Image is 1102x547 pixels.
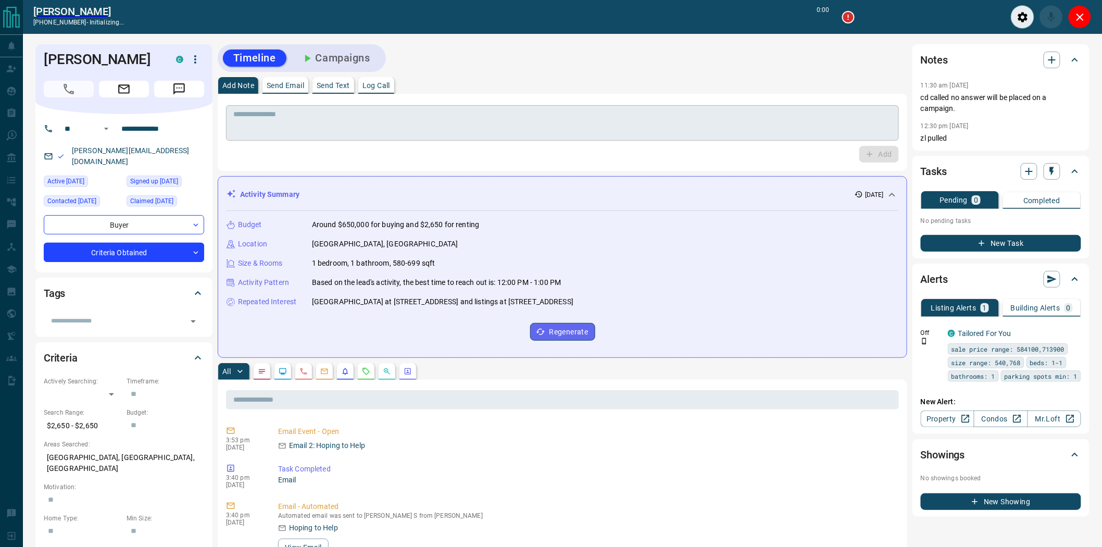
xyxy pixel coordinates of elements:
[951,371,995,381] span: bathrooms: 1
[404,367,412,376] svg: Agent Actions
[291,49,381,67] button: Campaigns
[44,243,204,262] div: Criteria Obtained
[44,195,121,210] div: Mon Aug 11 2025
[921,338,928,345] svg: Push Notification Only
[362,82,390,89] p: Log Call
[1068,5,1092,29] div: Close
[240,189,299,200] p: Activity Summary
[921,133,1081,144] p: zl pulled
[921,328,942,338] p: Off
[948,330,955,337] div: condos.ca
[278,475,895,486] p: Email
[921,235,1081,252] button: New Task
[921,213,1081,229] p: No pending tasks
[1011,5,1034,29] div: Audio Settings
[1067,304,1071,312] p: 0
[312,277,561,288] p: Based on the lead's activity, the best time to reach out is: 12:00 PM - 1:00 PM
[44,345,204,370] div: Criteria
[278,512,895,519] p: Automated email was sent to [PERSON_NAME] S from [PERSON_NAME]
[44,285,65,302] h2: Tags
[974,196,978,204] p: 0
[223,49,286,67] button: Timeline
[289,440,365,451] p: Email 2: Hoping to Help
[530,323,595,341] button: Regenerate
[226,444,262,451] p: [DATE]
[1005,371,1078,381] span: parking spots min: 1
[383,367,391,376] svg: Opportunities
[362,367,370,376] svg: Requests
[226,481,262,489] p: [DATE]
[921,271,948,288] h2: Alerts
[958,329,1011,338] a: Tailored For You
[865,190,884,200] p: [DATE]
[44,176,121,190] div: Fri Aug 08 2025
[278,426,895,437] p: Email Event - Open
[921,82,969,89] p: 11:30 am [DATE]
[312,258,435,269] p: 1 bedroom, 1 bathroom, 580-699 sqft
[227,185,898,204] div: Activity Summary[DATE]
[44,81,94,97] span: Call
[1028,411,1081,427] a: Mr.Loft
[312,239,458,250] p: [GEOGRAPHIC_DATA], [GEOGRAPHIC_DATA]
[33,5,124,18] a: [PERSON_NAME]
[921,267,1081,292] div: Alerts
[44,350,78,366] h2: Criteria
[44,408,121,417] p: Search Range:
[279,367,287,376] svg: Lead Browsing Activity
[186,314,201,329] button: Open
[278,501,895,512] p: Email - Automated
[1023,197,1060,204] p: Completed
[951,357,1021,368] span: size range: 540,768
[921,92,1081,114] p: cd called no answer will be placed on a campaign.
[921,159,1081,184] div: Tasks
[317,82,350,89] p: Send Text
[921,163,947,180] h2: Tasks
[312,296,573,307] p: [GEOGRAPHIC_DATA] at [STREET_ADDRESS] and listings at [STREET_ADDRESS]
[72,146,190,166] a: [PERSON_NAME][EMAIL_ADDRESS][DOMAIN_NAME]
[222,82,254,89] p: Add Note
[974,411,1028,427] a: Condos
[921,446,965,463] h2: Showings
[1011,304,1060,312] p: Building Alerts
[238,258,283,269] p: Size & Rooms
[44,281,204,306] div: Tags
[44,215,204,234] div: Buyer
[238,239,267,250] p: Location
[320,367,329,376] svg: Emails
[57,153,65,160] svg: Email Valid
[341,367,349,376] svg: Listing Alerts
[921,122,969,130] p: 12:30 pm [DATE]
[130,176,178,187] span: Signed up [DATE]
[226,519,262,526] p: [DATE]
[299,367,308,376] svg: Calls
[278,464,895,475] p: Task Completed
[222,368,231,375] p: All
[130,196,173,206] span: Claimed [DATE]
[176,56,183,63] div: condos.ca
[99,81,149,97] span: Email
[33,18,124,27] p: [PHONE_NUMBER] -
[817,5,830,29] p: 0:00
[154,81,204,97] span: Message
[921,474,1081,483] p: No showings booked
[258,367,266,376] svg: Notes
[127,377,204,386] p: Timeframe:
[100,122,112,135] button: Open
[921,411,974,427] a: Property
[940,196,968,204] p: Pending
[44,482,204,492] p: Motivation:
[90,19,124,26] span: initializing...
[127,195,204,210] div: Fri Aug 08 2025
[238,277,289,288] p: Activity Pattern
[44,514,121,523] p: Home Type:
[1040,5,1063,29] div: Mute
[226,437,262,444] p: 3:53 pm
[127,408,204,417] p: Budget:
[127,176,204,190] div: Fri Aug 08 2025
[1030,357,1063,368] span: beds: 1-1
[238,219,262,230] p: Budget
[921,493,1081,510] button: New Showing
[951,344,1065,354] span: sale price range: 584100,713900
[44,449,204,477] p: [GEOGRAPHIC_DATA], [GEOGRAPHIC_DATA], [GEOGRAPHIC_DATA]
